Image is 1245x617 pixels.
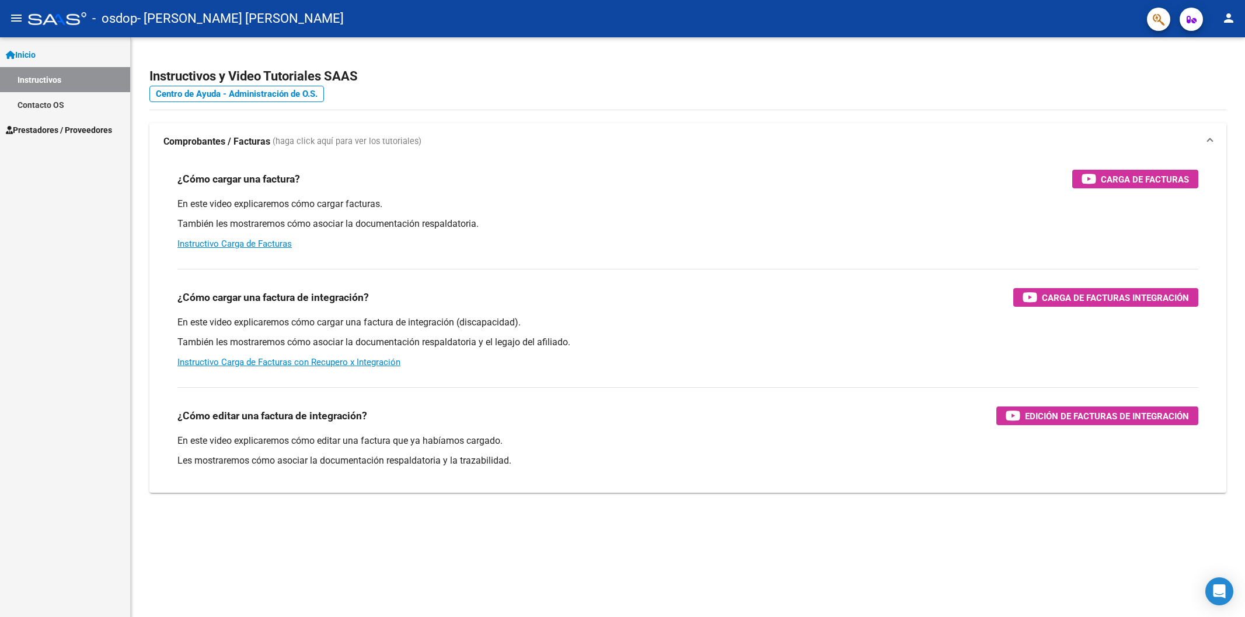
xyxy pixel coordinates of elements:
p: En este video explicaremos cómo editar una factura que ya habíamos cargado. [177,434,1198,447]
button: Edición de Facturas de integración [996,406,1198,425]
a: Instructivo Carga de Facturas con Recupero x Integración [177,357,400,367]
p: También les mostraremos cómo asociar la documentación respaldatoria y el legajo del afiliado. [177,336,1198,349]
h3: ¿Cómo editar una factura de integración? [177,408,367,424]
span: - osdop [92,6,137,31]
strong: Comprobantes / Facturas [163,135,270,148]
h3: ¿Cómo cargar una factura? [177,171,300,187]
h3: ¿Cómo cargar una factura de integración? [177,289,369,306]
p: También les mostraremos cómo asociar la documentación respaldatoria. [177,218,1198,230]
span: Carga de Facturas [1101,172,1189,187]
span: Carga de Facturas Integración [1042,290,1189,305]
p: Les mostraremos cómo asociar la documentación respaldatoria y la trazabilidad. [177,454,1198,467]
p: En este video explicaremos cómo cargar una factura de integración (discapacidad). [177,316,1198,329]
button: Carga de Facturas Integración [1013,288,1198,307]
span: (haga click aquí para ver los tutoriales) [273,135,421,148]
a: Centro de Ayuda - Administración de O.S. [149,86,324,102]
div: Comprobantes / Facturas (haga click aquí para ver los tutoriales) [149,160,1226,493]
a: Instructivo Carga de Facturas [177,239,292,249]
button: Carga de Facturas [1072,170,1198,188]
mat-expansion-panel-header: Comprobantes / Facturas (haga click aquí para ver los tutoriales) [149,123,1226,160]
span: - [PERSON_NAME] [PERSON_NAME] [137,6,344,31]
p: En este video explicaremos cómo cargar facturas. [177,198,1198,211]
span: Inicio [6,48,36,61]
span: Edición de Facturas de integración [1025,409,1189,423]
span: Prestadores / Proveedores [6,124,112,136]
mat-icon: menu [9,11,23,25]
h2: Instructivos y Video Tutoriales SAAS [149,65,1226,87]
div: Open Intercom Messenger [1205,577,1233,605]
mat-icon: person [1222,11,1236,25]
